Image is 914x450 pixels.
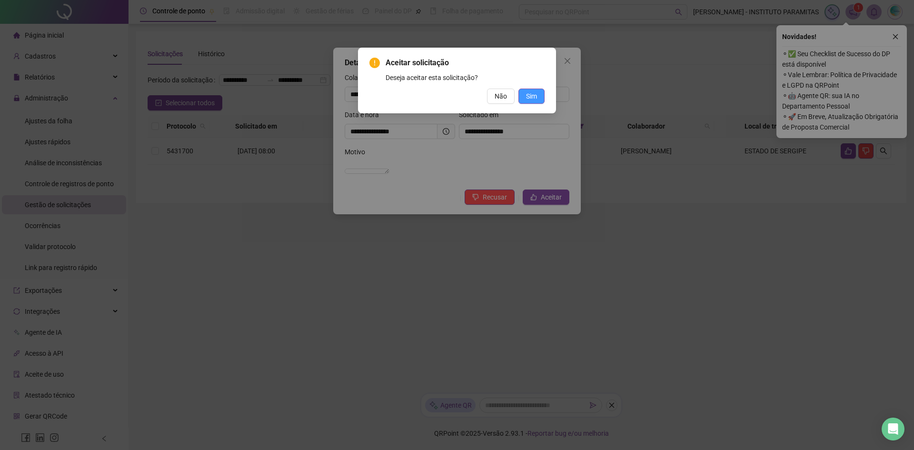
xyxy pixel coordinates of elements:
[882,418,904,440] div: Open Intercom Messenger
[369,58,380,68] span: exclamation-circle
[526,91,537,101] span: Sim
[518,89,545,104] button: Sim
[386,72,545,83] div: Deseja aceitar esta solicitação?
[487,89,515,104] button: Não
[495,91,507,101] span: Não
[386,57,545,69] span: Aceitar solicitação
